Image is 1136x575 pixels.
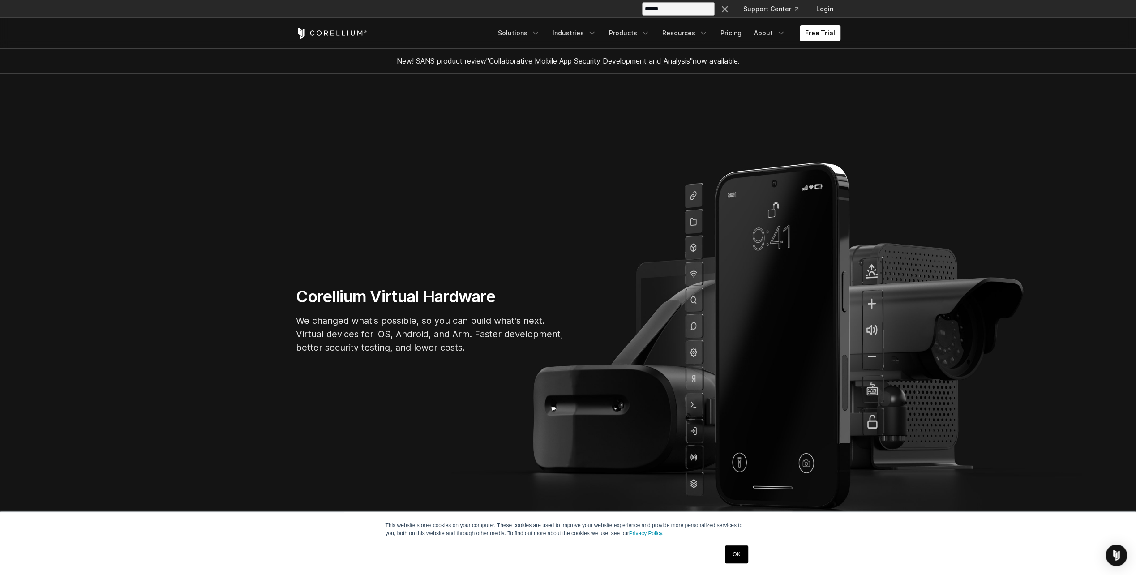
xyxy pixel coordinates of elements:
[709,1,840,17] div: Navigation Menu
[397,56,740,65] span: New! SANS product review now available.
[547,25,602,41] a: Industries
[749,25,791,41] a: About
[657,25,713,41] a: Resources
[715,25,747,41] a: Pricing
[725,545,748,563] a: OK
[736,1,806,17] a: Support Center
[629,530,664,536] a: Privacy Policy.
[720,1,729,15] div: ×
[716,1,733,17] button: Search
[1106,545,1127,566] div: Open Intercom Messenger
[386,521,751,537] p: This website stores cookies on your computer. These cookies are used to improve your website expe...
[800,25,840,41] a: Free Trial
[296,28,367,39] a: Corellium Home
[486,56,693,65] a: "Collaborative Mobile App Security Development and Analysis"
[296,287,565,307] h1: Corellium Virtual Hardware
[493,25,840,41] div: Navigation Menu
[809,1,840,17] a: Login
[604,25,655,41] a: Products
[493,25,545,41] a: Solutions
[296,314,565,354] p: We changed what's possible, so you can build what's next. Virtual devices for iOS, Android, and A...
